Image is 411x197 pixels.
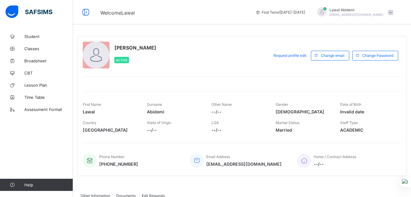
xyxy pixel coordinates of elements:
[83,109,138,114] span: Lawal
[24,46,73,51] span: Classes
[340,127,395,133] span: ACADEMIC
[256,10,305,15] span: session/term information
[340,109,395,114] span: Invalid date
[276,127,331,133] span: Married
[147,109,202,114] span: Abidemi
[5,5,52,18] img: safsims
[206,161,282,167] span: [EMAIL_ADDRESS][DOMAIN_NAME]
[211,127,266,133] span: --/--
[99,161,138,167] span: [PHONE_NUMBER]
[329,13,383,16] span: [EMAIL_ADDRESS][DOMAIN_NAME]
[24,83,73,88] span: Lesson Plan
[276,120,299,125] span: Marital Status
[211,120,219,125] span: LGA
[147,127,202,133] span: --/--
[83,120,96,125] span: Country
[273,53,306,58] span: Request profile edit
[114,45,156,51] span: [PERSON_NAME]
[24,182,73,187] span: Help
[24,95,73,100] span: Time Table
[314,154,356,159] span: Home / Contract Address
[100,10,135,16] span: Welcome Lawal
[321,53,344,58] span: Change email
[276,109,331,114] span: [DEMOGRAPHIC_DATA]
[340,102,361,107] span: Date of Birth
[329,8,383,12] span: Lawal Abidemi
[211,109,266,114] span: --/--
[24,107,73,112] span: Assessment Format
[314,161,356,167] span: --/--
[206,154,230,159] span: Email Address
[116,58,127,62] span: Active
[99,154,124,159] span: Phone Number
[211,102,232,107] span: Other Name
[24,71,73,75] span: CBT
[24,58,73,63] span: Broadsheet
[83,127,138,133] span: [GEOGRAPHIC_DATA]
[24,34,73,39] span: Student
[147,102,162,107] span: Surname
[362,53,393,58] span: Change Password
[340,120,358,125] span: Staff Type
[276,102,288,107] span: Gender
[311,7,396,17] div: LawalAbidemi
[147,120,171,125] span: State of Origin
[83,102,101,107] span: First Name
